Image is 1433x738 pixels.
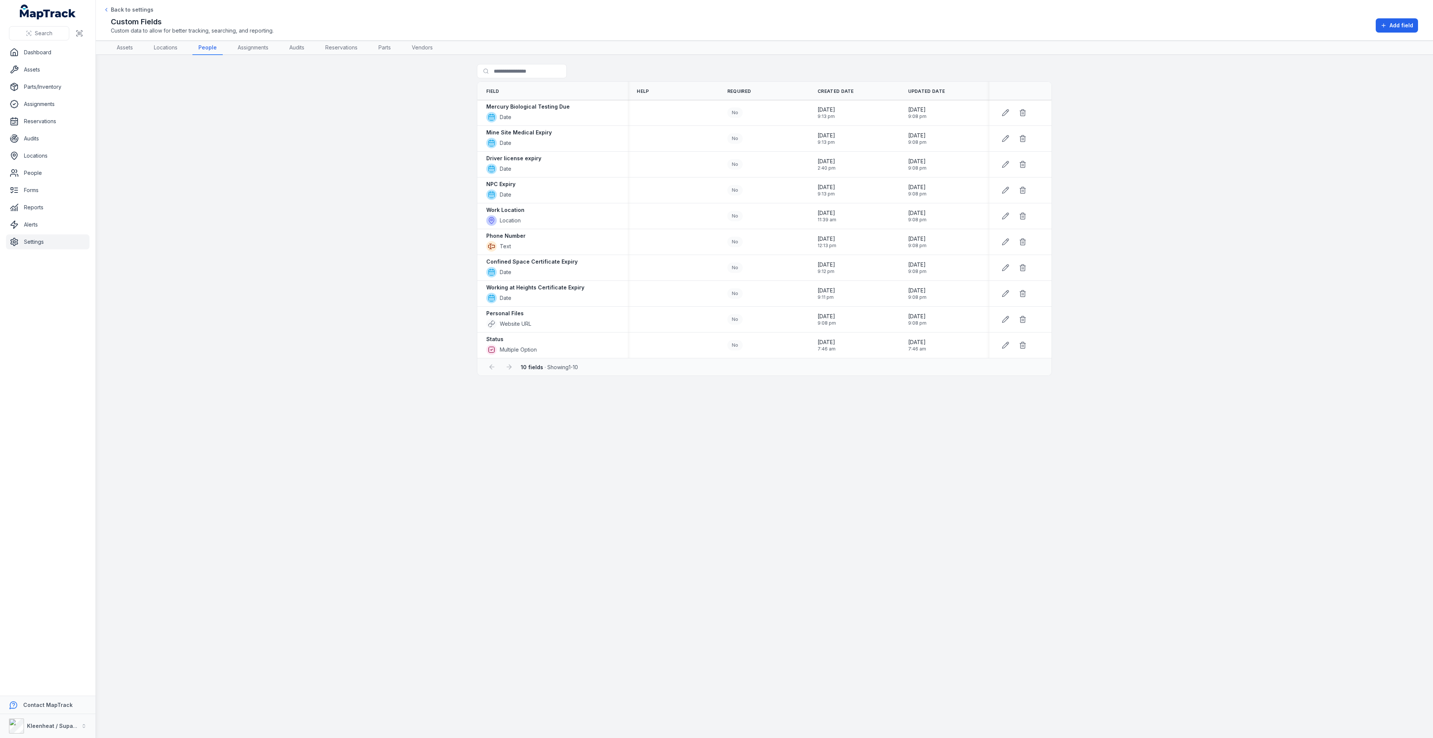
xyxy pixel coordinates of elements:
span: [DATE] [908,261,927,268]
span: [DATE] [818,235,836,243]
time: 17/09/2025, 9:12:17 pm [818,261,835,274]
span: Date [500,113,511,121]
div: No [727,185,743,195]
div: No [727,237,743,247]
span: 9:08 pm [908,139,927,145]
a: Vendors [406,41,439,55]
span: [DATE] [908,183,927,191]
span: 9:08 pm [818,320,836,326]
time: 19/09/2025, 9:08:19 pm [908,132,927,145]
span: 9:11 pm [818,294,835,300]
span: 9:08 pm [908,165,927,171]
span: [DATE] [818,106,835,113]
span: 11:39 am [818,217,836,223]
span: 2:40 pm [818,165,836,171]
div: No [727,159,743,170]
div: No [727,314,743,325]
h2: Custom Fields [111,16,274,27]
a: Assets [6,62,89,77]
span: Required [727,88,751,94]
span: Website URL [500,320,531,328]
time: 17/09/2025, 2:40:56 pm [818,158,836,171]
time: 19/09/2025, 9:08:19 pm [908,287,927,300]
span: [DATE] [908,132,927,139]
span: 9:08 pm [908,191,927,197]
a: People [192,41,223,55]
span: Date [500,139,511,147]
a: Audits [283,41,310,55]
span: 9:08 pm [908,268,927,274]
time: 19/09/2025, 9:08:19 pm [908,261,927,274]
strong: Mercury Biological Testing Due [486,103,570,110]
time: 11/10/2024, 12:13:05 pm [818,235,836,249]
span: [DATE] [818,261,835,268]
a: Settings [6,234,89,249]
span: [DATE] [818,158,836,165]
a: Forms [6,183,89,198]
span: 9:13 pm [818,139,835,145]
span: [DATE] [908,313,927,320]
a: Parts [372,41,397,55]
a: Reservations [6,114,89,129]
time: 19/09/2025, 9:08:19 pm [908,209,927,223]
span: [DATE] [818,287,835,294]
a: Assignments [6,97,89,112]
span: [DATE] [818,209,836,217]
span: 9:08 pm [908,113,927,119]
span: Field [486,88,499,94]
span: [DATE] [818,338,836,346]
span: Date [500,294,511,302]
span: · Showing 1 - 10 [521,364,578,370]
a: Back to settings [103,6,153,13]
span: 9:12 pm [818,268,835,274]
strong: Kleenheat / Supagas [27,723,83,729]
span: 9:08 pm [908,217,927,223]
time: 19/09/2025, 9:08:19 pm [908,158,927,171]
strong: Work Location [486,206,524,214]
strong: Driver license expiry [486,155,541,162]
a: Reservations [319,41,363,55]
span: [DATE] [818,183,835,191]
time: 19/09/2025, 9:08:19 pm [908,313,927,326]
span: Add field [1390,22,1413,29]
time: 19/09/2025, 9:08:19 pm [908,235,927,249]
div: No [727,262,743,273]
span: Date [500,191,511,198]
span: 7:46 am [908,346,926,352]
strong: NPC Expiry [486,180,515,188]
span: [DATE] [908,158,927,165]
a: Assets [111,41,139,55]
span: Date [500,268,511,276]
strong: 10 fields [521,364,543,370]
span: 9:08 pm [908,320,927,326]
strong: Mine Site Medical Expiry [486,129,552,136]
a: Assignments [232,41,274,55]
a: Reports [6,200,89,215]
span: Help [637,88,649,94]
time: 19/09/2025, 9:08:19 pm [908,106,927,119]
a: Audits [6,131,89,146]
div: No [727,107,743,118]
time: 17/09/2025, 9:13:03 pm [818,132,835,145]
a: Locations [6,148,89,163]
strong: Working at Heights Certificate Expiry [486,284,584,291]
span: Search [35,30,52,37]
time: 11/10/2024, 11:39:30 am [818,209,836,223]
span: 9:13 pm [818,113,835,119]
strong: Phone Number [486,232,526,240]
a: Locations [148,41,183,55]
time: 17/09/2025, 9:11:31 pm [818,287,835,300]
span: Text [500,243,511,250]
span: 12:13 pm [818,243,836,249]
span: [DATE] [908,209,927,217]
span: [DATE] [908,106,927,113]
strong: Personal Files [486,310,524,317]
div: No [727,133,743,144]
span: 9:08 pm [908,243,927,249]
strong: Status [486,335,503,343]
div: No [727,340,743,350]
span: Multiple Option [500,346,537,353]
span: Updated Date [908,88,945,94]
time: 17/09/2025, 9:13:18 pm [818,183,835,197]
time: 17/09/2025, 9:13:57 pm [818,106,835,119]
